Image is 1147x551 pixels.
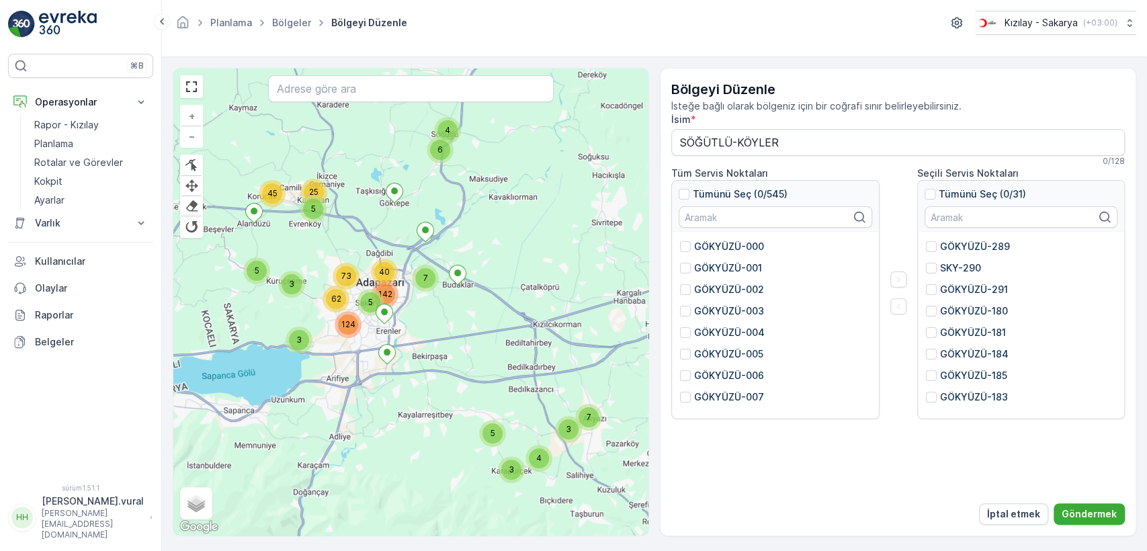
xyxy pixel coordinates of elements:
[423,273,428,283] font: 7
[940,241,1010,252] font: GÖKYÜZÜ-289
[694,305,764,316] font: GÖKYÜZÜ-003
[1054,503,1125,525] button: Göndermek
[34,119,99,130] font: Rapor - Kızılay
[29,116,153,134] a: Rapor - Kızılay
[29,191,153,210] a: Ayarlar
[34,194,65,206] font: Ayarlar
[694,391,764,402] font: GÖKYÜZÜ-007
[694,370,764,381] font: GÖKYÜZÜ-006
[8,275,153,302] a: Olaylar
[29,134,153,153] a: Planlama
[210,17,252,28] a: Planlama
[177,518,221,536] a: Bu alanı Google Haritalar'da açın (yeni bir pencere açılır)
[35,255,85,267] font: Kullanıcılar
[940,391,1008,402] font: GÖKYÜZÜ-183
[693,188,788,200] font: Tümünü Seç (0/545)
[371,259,398,286] div: 40
[309,187,318,197] font: 25
[1108,156,1111,166] font: /
[8,329,153,355] a: Belgeler
[82,484,99,492] font: 1.51.1
[341,271,351,281] font: 73
[29,153,153,172] a: Rotalar ve Görevler
[976,11,1136,35] button: Kızılay - Sakarya(+03:00)
[1086,17,1115,28] font: +03:00
[341,319,355,329] font: 124
[491,428,495,438] font: 5
[940,348,1009,359] font: GÖKYÜZÜ-184
[372,281,398,308] div: 142
[16,512,28,522] font: HH
[479,420,506,447] div: 5
[525,445,552,472] div: 4
[694,348,763,359] font: GÖKYÜZÜ-005
[587,412,591,422] font: 7
[35,336,74,347] font: Belgeler
[8,89,153,116] button: Operasyonlar
[694,327,765,338] font: GÖKYÜZÜ-004
[1103,156,1108,166] font: 0
[268,75,553,102] input: Adrese göre ara
[35,282,67,294] font: Olaylar
[278,271,305,298] div: 3
[976,15,999,30] img: k%C4%B1z%C4%B1lay_DTAvauz.png
[331,294,341,304] font: 62
[940,305,1008,316] font: GÖKYÜZÜ-180
[34,157,123,168] font: Rotalar ve Görevler
[323,286,349,312] div: 62
[189,110,195,122] font: +
[1115,17,1117,28] font: )
[979,503,1048,525] button: İptal etmek
[42,508,113,540] font: [PERSON_NAME][EMAIL_ADDRESS][DOMAIN_NAME]
[34,175,62,187] font: Kokpit
[34,138,73,149] font: Planlama
[181,156,202,176] div: Katmanları Düzenle
[8,210,153,237] button: Varlık
[925,206,1118,228] input: Aramak
[267,188,278,198] font: 45
[272,17,311,28] a: Bölgeler
[35,96,97,108] font: Operasyonlar
[940,370,1007,381] font: GÖKYÜZÜ-185
[566,424,571,434] font: 3
[694,284,764,295] font: GÖKYÜZÜ-002
[379,267,390,277] font: 40
[1083,17,1086,28] font: (
[498,456,525,483] div: 3
[296,335,302,345] font: 3
[35,217,60,228] font: Varlık
[259,180,286,207] div: 45
[35,309,73,321] font: Raporlar
[671,100,962,112] font: İsteğe bağlı olarak bölgeniz için bir coğrafi sınır belirleyebilirsiniz.
[335,311,362,338] div: 124
[42,495,144,507] font: [PERSON_NAME].vural
[331,17,407,28] font: Bölgeyi Düzenle
[357,289,384,316] div: 5
[671,114,691,125] font: İsim
[378,289,392,299] font: 142
[427,136,454,163] div: 6
[29,172,153,191] a: Kokpit
[181,489,211,518] a: Katmanlar
[39,11,97,38] img: logo_light-DOdMpM7g.png
[536,453,542,463] font: 4
[1005,17,1078,28] font: Kızılay - Sakarya
[940,262,981,273] font: SKY-290
[917,167,1019,179] font: Seçili Servis Noktaları
[412,265,439,292] div: 7
[1062,508,1117,519] font: Göndermek
[243,257,270,284] div: 5
[368,297,373,307] font: 5
[940,327,1006,338] font: GÖKYÜZÜ-181
[8,248,153,275] a: Kullanıcılar
[445,125,450,135] font: 4
[333,263,359,290] div: 73
[181,126,202,146] a: Uzaklaştır
[694,241,764,252] font: GÖKYÜZÜ-000
[286,327,312,353] div: 3
[1111,156,1125,166] font: 128
[130,60,144,71] font: ⌘B
[940,284,1008,295] font: GÖKYÜZÜ-291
